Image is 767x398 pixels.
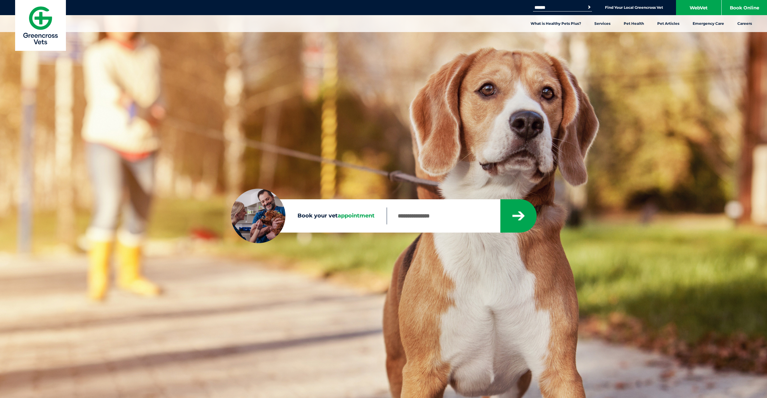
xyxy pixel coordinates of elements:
[686,15,731,32] a: Emergency Care
[231,211,387,220] label: Book your vet
[338,212,375,219] span: appointment
[731,15,759,32] a: Careers
[588,15,617,32] a: Services
[605,5,663,10] a: Find Your Local Greencross Vet
[586,4,592,10] button: Search
[617,15,651,32] a: Pet Health
[524,15,588,32] a: What is Healthy Pets Plus?
[651,15,686,32] a: Pet Articles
